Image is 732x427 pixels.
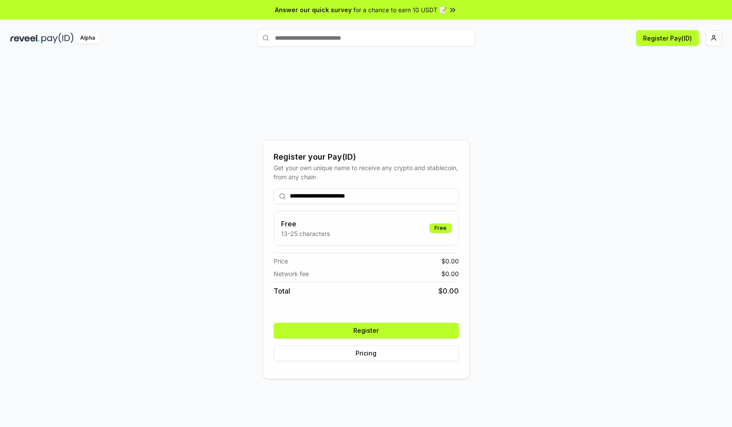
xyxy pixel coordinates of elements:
span: $ 0.00 [441,269,459,278]
span: $ 0.00 [441,256,459,266]
span: for a chance to earn 10 USDT 📝 [353,5,447,14]
h3: Free [281,219,330,229]
div: Register your Pay(ID) [274,151,459,163]
button: Register Pay(ID) [636,30,699,46]
span: $ 0.00 [438,286,459,296]
span: Answer our quick survey [275,5,352,14]
div: Alpha [75,33,100,44]
button: Pricing [274,345,459,361]
span: Total [274,286,290,296]
img: pay_id [41,33,74,44]
div: Free [430,223,451,233]
button: Register [274,323,459,338]
p: 13-25 characters [281,229,330,238]
img: reveel_dark [10,33,40,44]
span: Network fee [274,269,309,278]
div: Get your own unique name to receive any crypto and stablecoin, from any chain [274,163,459,181]
span: Price [274,256,288,266]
